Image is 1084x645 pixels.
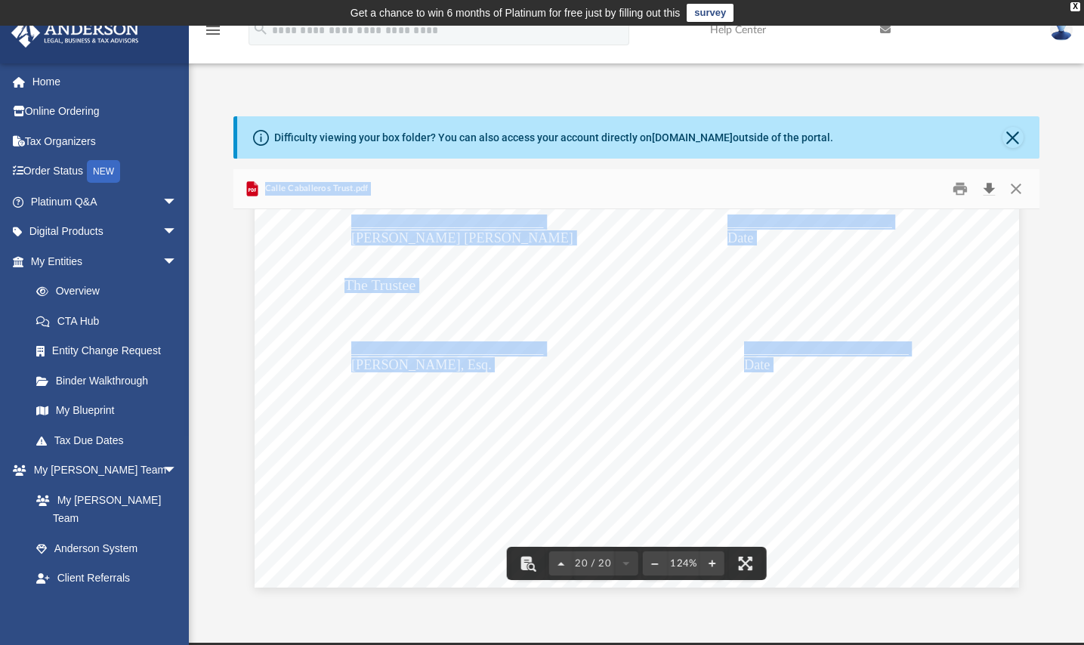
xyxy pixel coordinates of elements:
[351,215,543,229] span: ____________________________
[667,559,700,569] div: Current zoom level
[548,547,573,580] button: Previous page
[11,97,200,127] a: Online Ordering
[744,358,770,372] span: Date
[11,217,200,247] a: Digital Productsarrow_drop_down
[21,396,193,426] a: My Blueprint
[975,177,1002,201] button: Download
[21,425,200,455] a: Tax Due Dates
[11,66,200,97] a: Home
[21,336,200,366] a: Entity Change Request
[274,130,833,146] div: Difficulty viewing your box folder? You can also access your account directly on outside of the p...
[573,559,614,569] span: 20 / 20
[351,342,543,356] span: ____________________________
[687,4,733,22] a: survey
[162,246,193,277] span: arrow_drop_down
[261,182,368,196] span: Calle Caballeros Trust.pdf
[652,131,733,144] a: [DOMAIN_NAME]
[204,21,222,39] i: menu
[344,279,415,292] span: The Trustee
[729,547,762,580] button: Enter fullscreen
[233,209,1039,599] div: Document Viewer
[11,126,200,156] a: Tax Organizers
[87,160,120,183] div: NEW
[351,4,681,22] div: Get a chance to win 6 months of Platinum for free just by filling out this
[21,306,200,336] a: CTA Hub
[727,231,753,245] span: Date
[204,29,222,39] a: menu
[11,455,193,486] a: My [PERSON_NAME] Teamarrow_drop_down
[162,187,193,218] span: arrow_drop_down
[1002,177,1029,201] button: Close
[233,169,1039,599] div: Preview
[573,547,614,580] button: 20 / 20
[727,215,892,229] span: ________________________
[744,342,909,356] span: ________________________
[1070,2,1080,11] div: close
[162,217,193,248] span: arrow_drop_down
[945,177,975,201] button: Print
[21,276,200,307] a: Overview
[162,455,193,486] span: arrow_drop_down
[11,593,193,623] a: My Documentsarrow_drop_down
[351,358,492,372] span: [PERSON_NAME], Esq.
[21,533,193,563] a: Anderson System
[21,366,200,396] a: Binder Walkthrough
[7,18,144,48] img: Anderson Advisors Platinum Portal
[351,231,573,245] span: [PERSON_NAME] [PERSON_NAME]
[11,187,200,217] a: Platinum Q&Aarrow_drop_down
[11,156,200,187] a: Order StatusNEW
[21,563,193,594] a: Client Referrals
[11,246,200,276] a: My Entitiesarrow_drop_down
[21,485,185,533] a: My [PERSON_NAME] Team
[1050,19,1073,41] img: User Pic
[162,593,193,624] span: arrow_drop_down
[1002,127,1024,148] button: Close
[511,547,544,580] button: Toggle findbar
[700,547,724,580] button: Zoom in
[643,547,667,580] button: Zoom out
[233,209,1039,599] div: File preview
[252,20,269,37] i: search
